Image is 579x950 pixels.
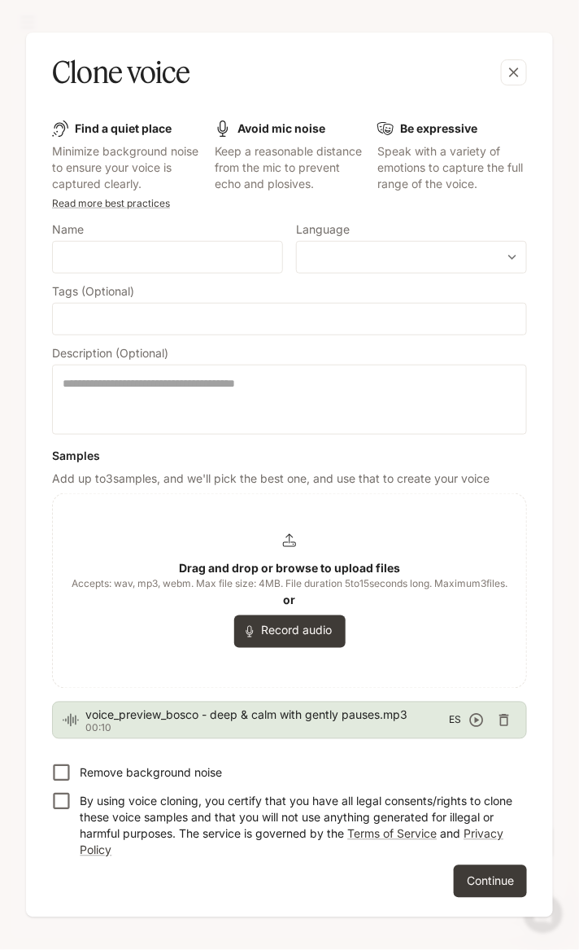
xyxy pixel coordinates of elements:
p: Remove background noise [80,765,222,781]
p: By using voice cloning, you certify that you have all legal consents/rights to clone these voice ... [80,794,514,859]
button: Continue [454,865,527,898]
p: Tags (Optional) [52,286,134,297]
button: Record audio [234,615,346,648]
b: Drag and drop or browse to upload files [179,561,400,575]
span: voice_preview_bosco - deep & calm with gently pauses.mp3 [85,707,449,724]
b: Be expressive [400,121,477,135]
b: Avoid mic noise [237,121,325,135]
span: Accepts: wav, mp3, webm. Max file size: 4MB. File duration 5 to 15 seconds long. Maximum 3 files. [72,576,507,593]
b: or [284,593,296,607]
p: Language [296,224,350,235]
p: Add up to 3 samples, and we'll pick the best one, and use that to create your voice [52,471,527,487]
a: Terms of Service [347,827,437,841]
span: ES [449,712,461,729]
p: Minimize background noise to ensure your voice is captured clearly. [52,143,202,192]
p: Name [52,224,84,235]
p: Description (Optional) [52,348,168,359]
h5: Clone voice [52,52,189,93]
p: Keep a reasonable distance from the mic to prevent echo and plosives. [215,143,364,192]
p: Speak with a variety of emotions to capture the full range of the voice. [377,143,527,192]
p: 00:10 [85,724,449,733]
b: Find a quiet place [75,121,172,135]
a: Read more best practices [52,197,170,209]
h6: Samples [52,448,527,464]
div: ​ [297,249,526,265]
